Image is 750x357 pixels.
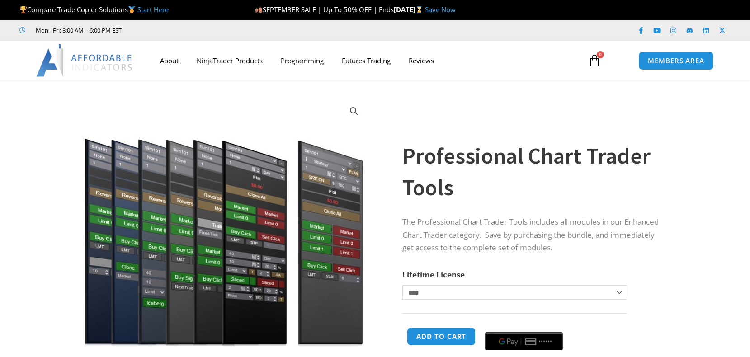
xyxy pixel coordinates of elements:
[483,326,565,327] iframe: Secure payment input frame
[36,44,133,77] img: LogoAI | Affordable Indicators – NinjaTrader
[416,6,423,13] img: ⌛
[78,96,369,346] img: ProfessionalToolsBundlePage | Affordable Indicators – NinjaTrader
[333,50,400,71] a: Futures Trading
[128,6,135,13] img: 🥇
[400,50,443,71] a: Reviews
[255,6,262,13] img: 🍂
[638,52,714,70] a: MEMBERS AREA
[272,50,333,71] a: Programming
[539,338,552,345] text: ••••••
[137,5,169,14] a: Start Here
[402,140,666,203] h1: Professional Chart Trader Tools
[20,6,27,13] img: 🏆
[407,327,476,346] button: Add to cart
[425,5,456,14] a: Save Now
[485,332,563,350] button: Buy with GPay
[575,47,614,74] a: 0
[151,50,578,71] nav: Menu
[597,51,604,58] span: 0
[402,216,666,255] p: The Professional Chart Trader Tools includes all modules in our Enhanced Chart Trader category. S...
[33,25,122,36] span: Mon - Fri: 8:00 AM – 6:00 PM EST
[394,5,425,14] strong: [DATE]
[402,269,465,280] label: Lifetime License
[346,103,362,119] a: View full-screen image gallery
[255,5,394,14] span: SEPTEMBER SALE | Up To 50% OFF | Ends
[648,57,704,64] span: MEMBERS AREA
[134,26,270,35] iframe: Customer reviews powered by Trustpilot
[188,50,272,71] a: NinjaTrader Products
[151,50,188,71] a: About
[19,5,169,14] span: Compare Trade Copier Solutions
